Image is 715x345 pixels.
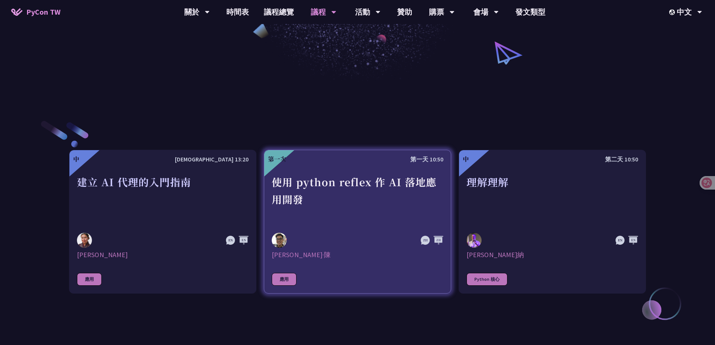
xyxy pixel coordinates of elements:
[677,7,692,17] font: 中文
[4,3,68,21] a: PyCon TW
[463,155,469,163] font: 中
[69,150,256,294] a: 中 [DEMOGRAPHIC_DATA] 13:20 建立 AI 代理的入門指南 卓丁豪 [PERSON_NAME] 應用
[467,175,509,189] font: 理解理解
[175,155,248,163] font: [DEMOGRAPHIC_DATA] 13:20
[410,155,443,163] font: 第一天 10:50
[272,173,443,225] div: 使用 python reflex 作 AI 落地應用開發
[467,250,524,259] font: [PERSON_NAME]納
[11,8,23,16] img: PyCon TW 2025 首頁圖標
[474,276,500,282] font: Python 核心
[467,233,482,249] img: 魯文·M·勒納
[73,155,79,163] font: 中
[77,233,92,248] img: 卓丁豪
[605,155,638,163] font: 第二天 10:50
[26,7,60,17] font: PyCon TW
[77,250,128,259] font: [PERSON_NAME]
[85,276,94,282] font: 應用
[280,276,289,282] font: 應用
[272,233,287,248] img: 米洛·陳
[459,150,646,294] a: 中 第二天 10:50 理解理解 魯文·M·勒納 [PERSON_NAME]納 Python 核心
[515,7,545,17] font: 發文類型
[272,250,331,259] font: [PERSON_NAME]·陳
[226,7,249,17] font: 時間表
[669,9,677,15] img: 區域設定圖標
[77,175,191,189] font: 建立 AI 代理的入門指南
[268,155,286,163] font: 第一次
[264,150,451,294] a: 第一次 第一天 10:50 使用 python reflex 作 AI 落地應用開發 米洛·陳 [PERSON_NAME]·陳 應用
